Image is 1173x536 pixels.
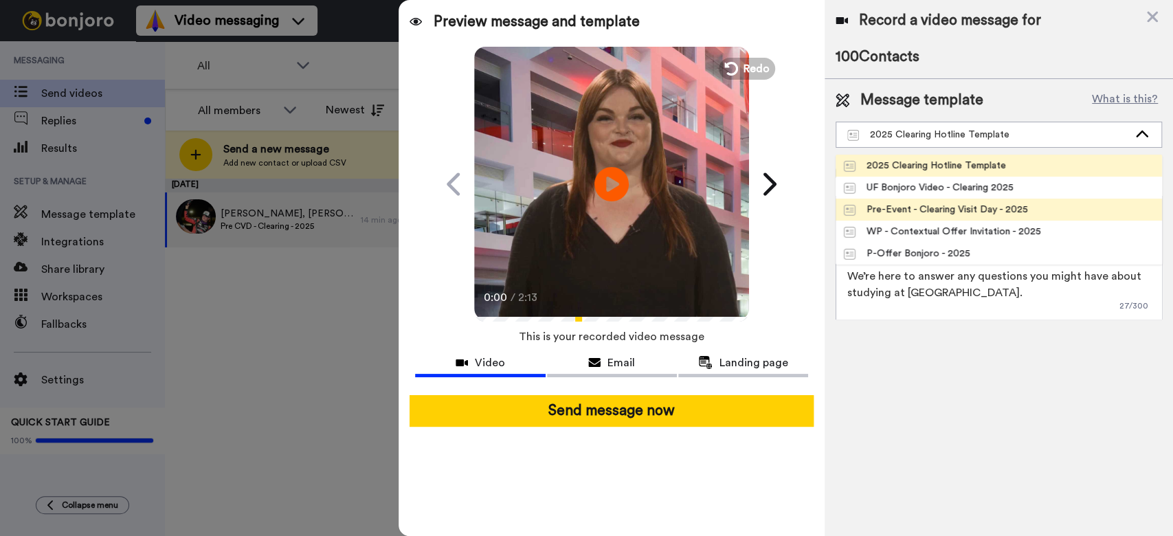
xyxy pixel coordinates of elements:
[511,289,515,306] span: /
[844,203,1028,216] div: Pre-Event - Clearing Visit Day - 2025
[844,225,1041,238] div: WP - Contextual Offer Invitation - 2025
[719,355,788,371] span: Landing page
[410,395,814,427] button: Send message now
[860,90,983,111] span: Message template
[844,205,856,216] img: Message-temps.svg
[847,128,1128,142] div: 2025 Clearing Hotline Template
[844,161,856,172] img: Message-temps.svg
[607,355,635,371] span: Email
[484,289,508,306] span: 0:00
[844,181,1014,194] div: UF Bonjoro Video - Clearing 2025
[844,159,1006,172] div: 2025 Clearing Hotline Template
[844,183,856,194] img: Message-temps.svg
[847,130,859,141] img: Message-temps.svg
[844,247,970,260] div: P-Offer Bonjoro - 2025
[844,227,856,238] img: Message-temps.svg
[475,355,505,371] span: Video
[844,249,856,260] img: Message-temps.svg
[1088,90,1162,111] button: What is this?
[518,289,542,306] span: 2:13
[519,322,704,352] span: This is your recorded video message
